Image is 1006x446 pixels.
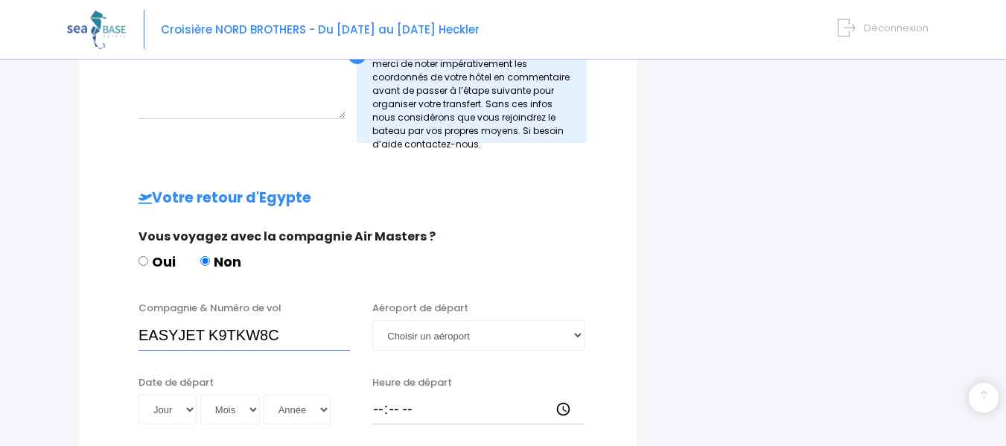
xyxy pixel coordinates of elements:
label: Oui [139,252,176,272]
span: Croisière NORD BROTHERS - Du [DATE] au [DATE] Heckler [161,22,480,37]
h2: Votre retour d'Egypte [109,190,607,207]
input: Non [200,256,210,266]
label: Heure de départ [372,375,452,390]
label: Compagnie & Numéro de vol [139,301,281,316]
label: Date de départ [139,375,214,390]
input: Oui [139,256,148,266]
label: Aéroport de départ [372,301,468,316]
label: Non [200,252,241,272]
div: Si votre vol atterri avant samedi midi : merci de noter impérativement les coordonnés de votre hô... [357,35,586,143]
span: Vous voyagez avec la compagnie Air Masters ? [139,228,436,245]
span: Déconnexion [864,21,929,35]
